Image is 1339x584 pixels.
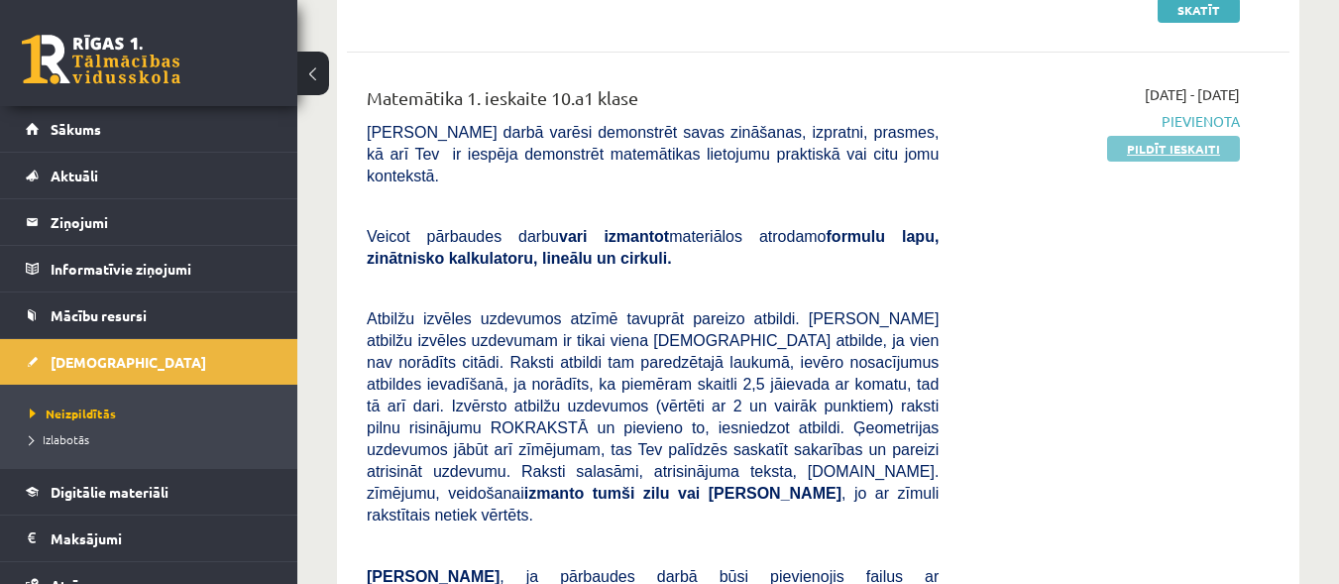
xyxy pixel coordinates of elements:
[367,228,939,267] b: formulu lapu, zinātnisko kalkulatoru, lineālu un cirkuli.
[26,246,273,292] a: Informatīvie ziņojumi
[26,292,273,338] a: Mācību resursi
[367,228,939,267] span: Veicot pārbaudes darbu materiālos atrodamo
[26,153,273,198] a: Aktuāli
[30,405,278,422] a: Neizpildītās
[1107,136,1240,162] a: Pildīt ieskaiti
[26,106,273,152] a: Sākums
[51,516,273,561] legend: Maksājumi
[51,306,147,324] span: Mācību resursi
[30,430,278,448] a: Izlabotās
[524,485,584,502] b: izmanto
[51,120,101,138] span: Sākums
[51,199,273,245] legend: Ziņojumi
[51,353,206,371] span: [DEMOGRAPHIC_DATA]
[26,199,273,245] a: Ziņojumi
[26,469,273,515] a: Digitālie materiāli
[26,339,273,385] a: [DEMOGRAPHIC_DATA]
[367,310,939,524] span: Atbilžu izvēles uzdevumos atzīmē tavuprāt pareizo atbildi. [PERSON_NAME] atbilžu izvēles uzdevuma...
[968,111,1240,132] span: Pievienota
[367,124,939,184] span: [PERSON_NAME] darbā varēsi demonstrēt savas zināšanas, izpratni, prasmes, kā arī Tev ir iespēja d...
[30,431,89,447] span: Izlabotās
[22,35,180,84] a: Rīgas 1. Tālmācības vidusskola
[51,167,98,184] span: Aktuāli
[593,485,841,502] b: tumši zilu vai [PERSON_NAME]
[367,84,939,121] div: Matemātika 1. ieskaite 10.a1 klase
[26,516,273,561] a: Maksājumi
[559,228,669,245] b: vari izmantot
[30,406,116,421] span: Neizpildītās
[1145,84,1240,105] span: [DATE] - [DATE]
[51,246,273,292] legend: Informatīvie ziņojumi
[51,483,168,501] span: Digitālie materiāli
